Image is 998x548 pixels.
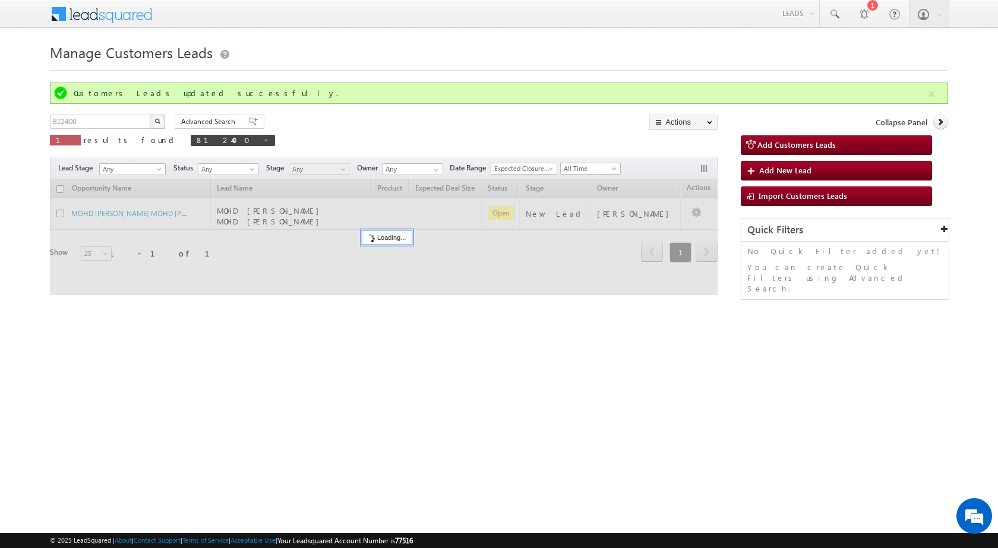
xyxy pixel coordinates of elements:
p: You can create Quick Filters using Advanced Search. [747,262,943,294]
input: Type to Search [383,163,443,175]
em: Start Chat [162,366,216,382]
a: Any [99,163,166,175]
span: Status [173,163,198,173]
a: Show All Items [427,164,442,176]
span: 812400 [197,135,257,145]
div: Customers Leads updated successfully. [74,88,927,99]
span: Import Customers Leads [759,191,847,201]
span: Any [100,164,162,175]
span: results found [84,135,178,145]
div: Loading... [362,230,412,245]
div: Quick Filters [741,218,949,242]
span: All Time [561,163,617,174]
span: Advanced Search [181,116,239,127]
a: Acceptable Use [230,536,276,544]
span: Expected Closure Date [491,163,553,174]
span: Stage [266,163,289,173]
span: Lead Stage [58,163,97,173]
textarea: Type your message and hit 'Enter' [15,110,217,356]
span: Add Customers Leads [757,140,836,150]
span: 1 [56,135,75,145]
button: Actions [649,115,718,129]
p: No Quick Filter added yet! [747,246,943,256]
a: Terms of Service [182,536,229,544]
div: Minimize live chat window [195,6,223,34]
div: Chat with us now [62,62,200,78]
span: 77516 [395,536,413,545]
span: Your Leadsquared Account Number is [277,536,413,545]
span: Any [289,164,346,175]
img: Search [154,118,160,124]
span: © 2025 LeadSquared | | | | | [50,535,413,546]
a: Any [289,163,349,175]
span: Collapse Panel [876,117,927,128]
span: Date Range [450,163,491,173]
img: d_60004797649_company_0_60004797649 [20,62,50,78]
a: All Time [560,163,621,175]
span: Add New Lead [759,165,811,175]
a: About [115,536,132,544]
a: Expected Closure Date [491,163,557,175]
a: Any [198,163,258,175]
span: Any [198,164,255,175]
a: Contact Support [134,536,181,544]
span: Owner [357,163,383,173]
span: Manage Customers Leads [50,43,213,62]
